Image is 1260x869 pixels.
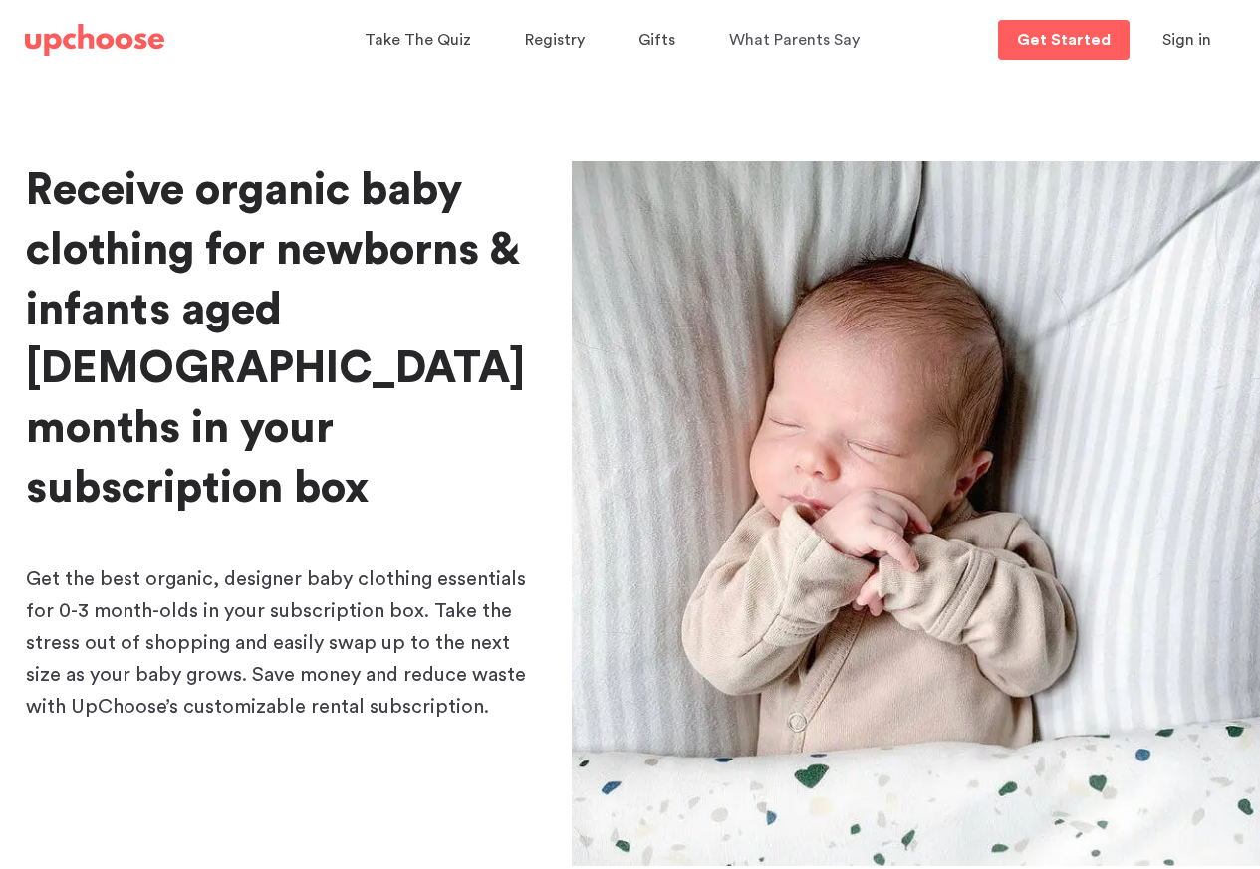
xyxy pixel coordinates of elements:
[1137,20,1236,60] button: Sign in
[998,20,1130,60] a: Get Started
[25,20,164,61] a: UpChoose
[638,32,675,48] span: Gifts
[365,32,471,48] span: Take The Quiz
[638,21,681,60] a: Gifts
[26,161,540,519] h1: Receive organic baby clothing for newborns & infants aged [DEMOGRAPHIC_DATA] months in your subsc...
[1162,32,1211,48] span: Sign in
[1017,32,1111,48] p: Get Started
[25,24,164,56] img: UpChoose
[729,32,860,48] span: What Parents Say
[729,21,866,60] a: What Parents Say
[26,569,526,717] span: Get the best organic, designer baby clothing essentials for 0-3 month-olds in your subscription b...
[525,32,585,48] span: Registry
[525,21,591,60] a: Registry
[365,21,477,60] a: Take The Quiz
